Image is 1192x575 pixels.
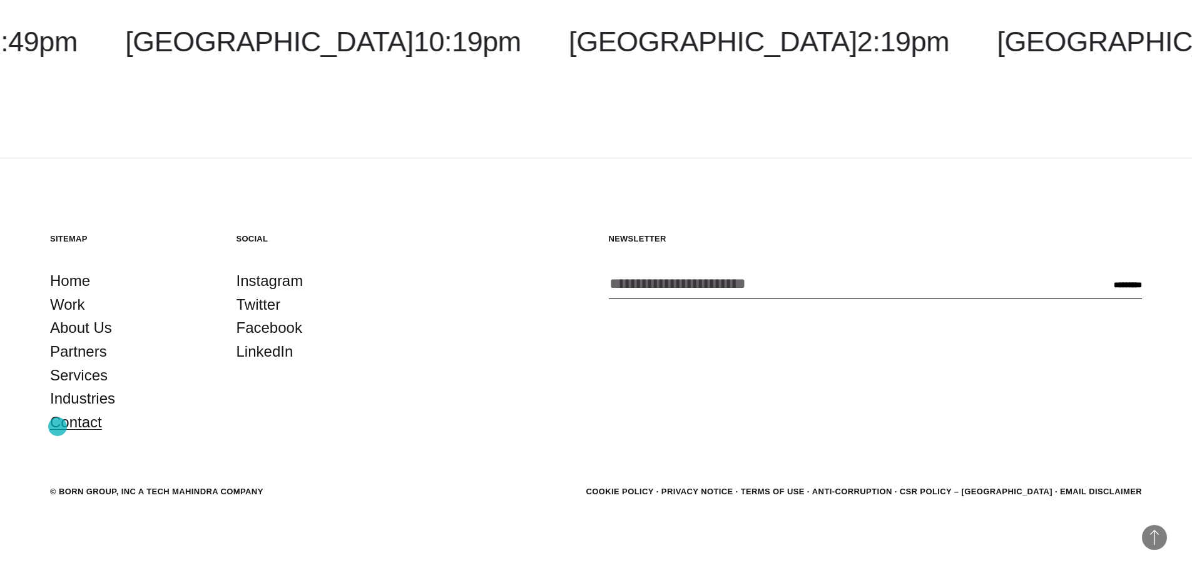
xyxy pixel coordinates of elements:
[1060,487,1142,496] a: Email Disclaimer
[237,316,302,340] a: Facebook
[857,26,949,58] span: 2:19pm
[50,233,211,244] h5: Sitemap
[741,487,805,496] a: Terms of Use
[50,316,112,340] a: About Us
[125,26,521,58] a: [GEOGRAPHIC_DATA]10:19pm
[1142,525,1167,550] button: Back to Top
[237,269,303,293] a: Instagram
[50,486,263,498] div: © BORN GROUP, INC A Tech Mahindra Company
[50,387,115,410] a: Industries
[812,487,892,496] a: Anti-Corruption
[237,293,281,317] a: Twitter
[50,364,108,387] a: Services
[50,293,85,317] a: Work
[50,340,107,364] a: Partners
[414,26,521,58] span: 10:19pm
[50,269,90,293] a: Home
[237,340,293,364] a: LinkedIn
[661,487,733,496] a: Privacy Notice
[900,487,1052,496] a: CSR POLICY – [GEOGRAPHIC_DATA]
[237,233,398,244] h5: Social
[569,26,949,58] a: [GEOGRAPHIC_DATA]2:19pm
[586,487,653,496] a: Cookie Policy
[609,233,1143,244] h5: Newsletter
[50,410,102,434] a: Contact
